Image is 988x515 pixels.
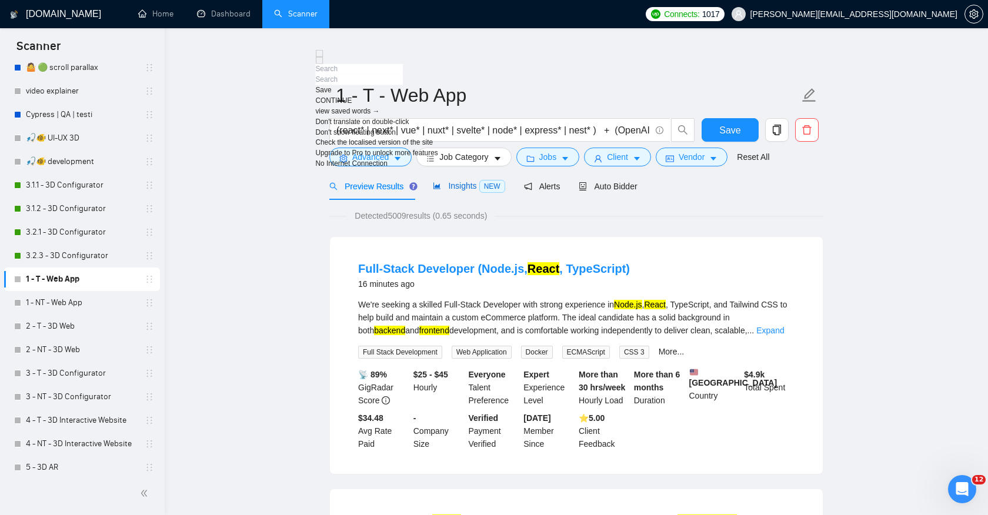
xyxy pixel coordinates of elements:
[336,123,650,138] input: Search Freelance Jobs...
[26,362,138,385] a: 3 - T - 3D Configurator
[274,9,318,19] a: searchScanner
[433,181,505,190] span: Insights
[26,173,138,197] a: 3.1.1 - 3D Configurator
[666,154,674,163] span: idcard
[145,298,154,307] span: holder
[607,151,628,163] span: Client
[358,298,795,337] div: We're seeking a skilled Full-Stack Developer with strong experience in , , TypeScript, and Tailwi...
[145,392,154,402] span: holder
[634,370,680,392] b: More than 6 months
[521,346,553,359] span: Docker
[382,396,390,404] span: info-circle
[766,125,788,135] span: copy
[659,347,685,356] a: More...
[664,8,699,21] span: Connects:
[145,110,154,119] span: holder
[26,244,138,267] a: 3.2.3 - 3D Configurator
[358,262,630,275] a: Full-Stack Developer (Node.js,React, TypeScript)
[26,56,138,79] a: 🤷 🟢 scroll parallax
[316,128,396,136] span: You won't see a floating translation button when you select text again.
[561,154,569,163] span: caret-down
[26,126,138,150] a: 🎣🐠 UI-UX 3D
[316,106,438,116] div: view saved words →
[528,262,559,275] mark: React
[619,346,649,359] span: CSS 3
[584,148,651,166] button: userClientcaret-down
[140,487,152,499] span: double-left
[374,326,405,335] mark: backend
[539,151,557,163] span: Jobs
[358,346,442,359] span: Full Stack Development
[579,370,625,392] b: More than 30 hrs/week
[145,204,154,213] span: holder
[26,456,138,479] a: 5 - 3D AR
[145,345,154,355] span: holder
[26,150,138,173] a: 🎣🐠 development
[735,10,743,18] span: user
[316,96,438,106] div: CONTINUE
[26,267,138,291] a: 1 - T - Web App
[466,368,522,407] div: Talent Preference
[516,148,580,166] button: folderJobscaret-down
[737,151,769,163] a: Reset All
[702,118,759,142] button: Save
[523,370,549,379] b: Expert
[408,181,419,192] div: Tooltip anchor
[702,8,720,21] span: 1017
[452,346,512,359] span: Web Application
[329,182,414,191] span: Preview Results
[145,275,154,284] span: holder
[145,251,154,260] span: holder
[709,154,717,163] span: caret-down
[145,463,154,472] span: holder
[336,81,799,110] input: Scanner name...
[329,182,338,190] span: search
[316,149,438,158] span: Upgrade to Pro to unlock more features
[469,413,499,423] b: Verified
[579,182,587,190] span: robot
[524,182,532,190] span: notification
[439,151,488,163] span: Job Category
[524,182,560,191] span: Alerts
[689,368,777,387] b: [GEOGRAPHIC_DATA]
[145,369,154,378] span: holder
[26,197,138,220] a: 3.1.2 - 3D Configurator
[742,368,797,407] div: Total Spent
[765,118,789,142] button: copy
[145,157,154,166] span: holder
[744,370,765,379] b: $ 4.9k
[521,412,576,450] div: Member Since
[26,409,138,432] a: 4 - T - 3D Interactive Website
[964,9,983,19] a: setting
[356,368,411,407] div: GigRadar Score
[523,413,550,423] b: [DATE]
[964,5,983,24] button: setting
[197,9,251,19] a: dashboardDashboard
[145,439,154,449] span: holder
[795,118,819,142] button: delete
[644,300,666,309] mark: React
[316,85,438,96] div: Save
[145,63,154,72] span: holder
[145,180,154,190] span: holder
[796,125,818,135] span: delete
[26,220,138,244] a: 3.2.1 - 3D Configurator
[656,148,727,166] button: idcardVendorcaret-down
[356,412,411,450] div: Avg Rate Paid
[413,413,416,423] b: -
[316,75,403,85] input: Search
[493,154,502,163] span: caret-down
[756,326,784,335] a: Expand
[579,413,605,423] b: ⭐️ 5.00
[346,209,495,222] span: Detected 5009 results (0.65 seconds)
[651,9,660,19] img: upwork-logo.png
[579,182,637,191] span: Auto Bidder
[358,370,387,379] b: 📡 89%
[419,326,449,335] mark: frontend
[576,412,632,450] div: Client Feedback
[26,385,138,409] a: 3 - NT - 3D Configurator
[614,300,642,309] mark: Node.js
[594,154,602,163] span: user
[316,118,409,126] span: You won't see a translation window when you double-click on a word again.
[562,346,610,359] span: ECMAScript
